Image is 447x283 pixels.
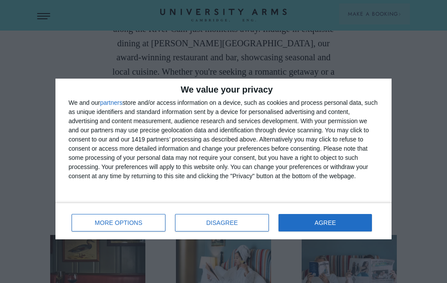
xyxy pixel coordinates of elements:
div: qc-cmp2-ui [55,79,392,239]
button: partners [100,100,122,106]
span: MORE OPTIONS [95,220,142,226]
span: AGREE [315,220,336,226]
div: We and our store and/or access information on a device, such as cookies and process personal data... [69,98,378,181]
button: AGREE [279,214,372,231]
button: MORE OPTIONS [72,214,165,231]
h2: We value your privacy [69,85,378,94]
span: DISAGREE [206,220,238,226]
button: DISAGREE [175,214,269,231]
